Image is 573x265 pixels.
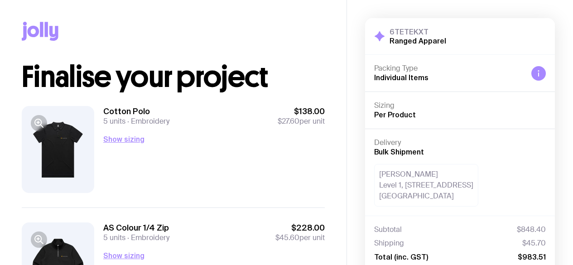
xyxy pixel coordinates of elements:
h1: Finalise your project [22,63,325,92]
h3: 6TETEKXT [390,27,446,36]
h4: Packing Type [374,64,524,73]
span: $45.70 [522,239,546,248]
span: 5 units [103,116,125,126]
button: Show sizing [103,250,144,261]
h3: Cotton Polo [103,106,169,117]
span: $138.00 [278,106,325,117]
span: Shipping [374,239,404,248]
span: Subtotal [374,225,402,234]
span: $45.60 [275,233,299,242]
span: per unit [278,117,325,126]
span: Embroidery [125,116,169,126]
span: $228.00 [275,222,325,233]
h4: Delivery [374,138,546,147]
span: $983.51 [518,252,546,261]
span: Embroidery [125,233,169,242]
span: $848.40 [517,225,546,234]
span: Individual Items [374,73,429,82]
span: per unit [275,233,325,242]
span: 5 units [103,233,125,242]
div: [PERSON_NAME] Level 1, [STREET_ADDRESS] [GEOGRAPHIC_DATA] [374,164,478,207]
span: Bulk Shipment [374,148,424,156]
span: Per Product [374,111,416,119]
h4: Sizing [374,101,546,110]
span: Total (inc. GST) [374,252,428,261]
h3: AS Colour 1/4 Zip [103,222,169,233]
span: $27.60 [278,116,299,126]
button: Show sizing [103,134,144,145]
h2: Ranged Apparel [390,36,446,45]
